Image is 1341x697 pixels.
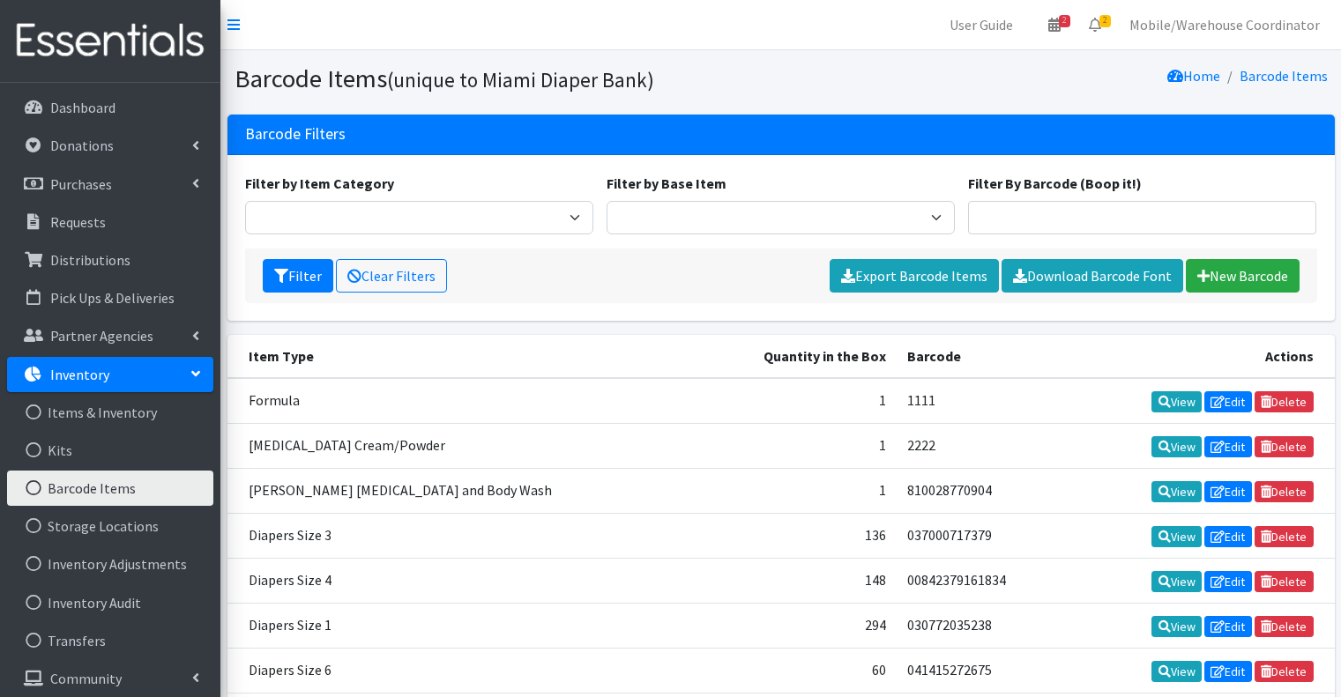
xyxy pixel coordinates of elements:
[227,335,696,378] th: Item Type
[935,7,1027,42] a: User Guide
[897,559,1064,604] td: 00842379161834
[1204,436,1252,457] a: Edit
[696,604,897,649] td: 294
[897,468,1064,513] td: 810028770904
[1151,526,1202,547] a: View
[50,213,106,231] p: Requests
[1075,7,1115,42] a: 2
[227,423,696,468] td: [MEDICAL_DATA] Cream/Powder
[696,335,897,378] th: Quantity in the Box
[1151,391,1202,412] a: View
[897,423,1064,468] td: 2222
[50,175,112,193] p: Purchases
[1255,661,1314,682] a: Delete
[1255,436,1314,457] a: Delete
[50,670,122,687] p: Community
[1151,616,1202,637] a: View
[1240,67,1328,85] a: Barcode Items
[7,242,213,278] a: Distributions
[7,623,213,658] a: Transfers
[50,137,114,154] p: Donations
[897,604,1064,649] td: 030772035238
[897,378,1064,424] td: 1111
[7,661,213,696] a: Community
[227,513,696,558] td: Diapers Size 3
[235,63,775,94] h1: Barcode Items
[227,649,696,693] td: Diapers Size 6
[7,167,213,202] a: Purchases
[245,125,346,144] h3: Barcode Filters
[1204,661,1252,682] a: Edit
[1186,259,1300,293] a: New Barcode
[50,251,130,269] p: Distributions
[1115,7,1334,42] a: Mobile/Warehouse Coordinator
[7,204,213,240] a: Requests
[1255,571,1314,592] a: Delete
[7,471,213,506] a: Barcode Items
[1204,616,1252,637] a: Edit
[1255,616,1314,637] a: Delete
[7,546,213,582] a: Inventory Adjustments
[1151,481,1202,502] a: View
[7,128,213,163] a: Donations
[50,366,109,383] p: Inventory
[1064,335,1335,378] th: Actions
[227,378,696,424] td: Formula
[1059,15,1070,27] span: 2
[50,289,175,307] p: Pick Ups & Deliveries
[1255,391,1314,412] a: Delete
[7,357,213,392] a: Inventory
[245,173,394,194] label: Filter by Item Category
[387,67,654,93] small: (unique to Miami Diaper Bank)
[227,468,696,513] td: [PERSON_NAME] [MEDICAL_DATA] and Body Wash
[263,259,333,293] button: Filter
[696,559,897,604] td: 148
[7,585,213,620] a: Inventory Audit
[227,559,696,604] td: Diapers Size 4
[696,649,897,693] td: 60
[7,433,213,468] a: Kits
[1151,571,1202,592] a: View
[50,327,153,345] p: Partner Agencies
[7,508,213,544] a: Storage Locations
[897,513,1064,558] td: 037000717379
[7,318,213,353] a: Partner Agencies
[968,173,1142,194] label: Filter By Barcode (Boop it!)
[897,649,1064,693] td: 041415272675
[1204,526,1252,547] a: Edit
[696,468,897,513] td: 1
[1167,67,1220,85] a: Home
[7,280,213,315] a: Pick Ups & Deliveries
[1099,15,1111,27] span: 2
[1204,571,1252,592] a: Edit
[336,259,447,293] a: Clear Filters
[1151,436,1202,457] a: View
[1204,481,1252,502] a: Edit
[897,335,1064,378] th: Barcode
[1255,481,1314,502] a: Delete
[696,423,897,468] td: 1
[1002,259,1183,293] a: Download Barcode Font
[7,395,213,430] a: Items & Inventory
[50,99,115,116] p: Dashboard
[696,378,897,424] td: 1
[1255,526,1314,547] a: Delete
[1204,391,1252,412] a: Edit
[7,90,213,125] a: Dashboard
[607,173,726,194] label: Filter by Base Item
[1034,7,1075,42] a: 2
[696,513,897,558] td: 136
[830,259,999,293] a: Export Barcode Items
[7,11,213,70] img: HumanEssentials
[1151,661,1202,682] a: View
[227,604,696,649] td: Diapers Size 1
